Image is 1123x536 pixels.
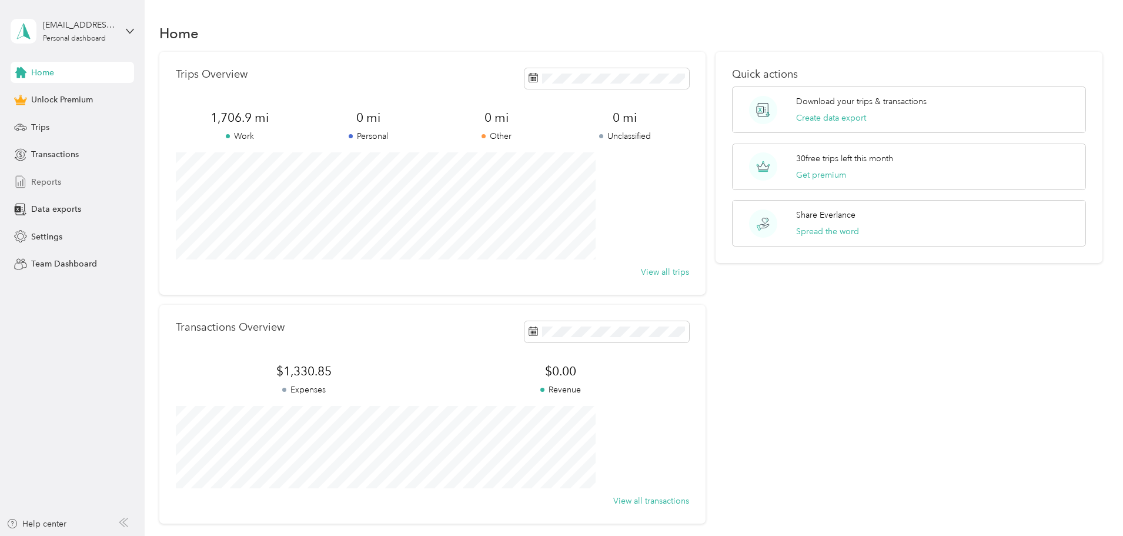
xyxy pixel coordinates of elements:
button: Get premium [796,169,846,181]
span: Team Dashboard [31,258,97,270]
span: 1,706.9 mi [176,109,304,126]
p: 30 free trips left this month [796,152,893,165]
div: Personal dashboard [43,35,106,42]
p: Transactions Overview [176,321,285,334]
button: Spread the word [796,225,859,238]
p: Unclassified [560,130,688,142]
p: Revenue [432,384,688,396]
span: 0 mi [560,109,688,126]
span: $1,330.85 [176,363,432,379]
button: Help center [6,518,66,530]
span: Transactions [31,148,79,161]
span: Data exports [31,203,81,215]
span: Home [31,66,54,79]
p: Expenses [176,384,432,396]
span: Reports [31,176,61,188]
p: Share Everlance [796,209,855,221]
span: Unlock Premium [31,94,93,106]
button: View all transactions [613,495,689,507]
p: Quick actions [732,68,1086,81]
span: 0 mi [432,109,560,126]
p: Other [432,130,560,142]
button: View all trips [641,266,689,278]
p: Personal [304,130,432,142]
span: Settings [31,231,62,243]
iframe: Everlance-gr Chat Button Frame [1057,470,1123,536]
span: $0.00 [432,363,688,379]
p: Trips Overview [176,68,248,81]
div: [EMAIL_ADDRESS][DOMAIN_NAME] [43,19,116,31]
button: Create data export [796,112,866,124]
span: Trips [31,121,49,134]
span: 0 mi [304,109,432,126]
p: Work [176,130,304,142]
h1: Home [159,27,199,39]
p: Download your trips & transactions [796,95,927,108]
